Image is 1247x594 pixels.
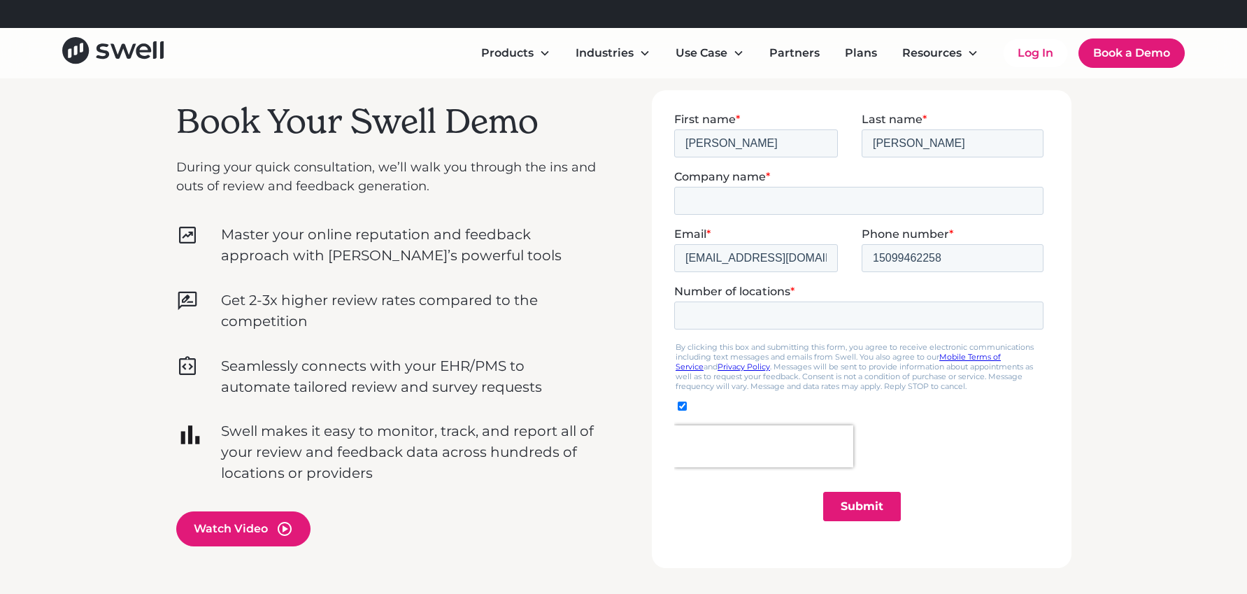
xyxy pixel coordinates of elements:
[176,158,596,196] p: During your quick consultation, we’ll walk you through the ins and outs of review and feedback ge...
[221,355,596,397] p: Seamlessly connects with your EHR/PMS to automate tailored review and survey requests
[758,39,831,67] a: Partners
[664,39,755,67] div: Use Case
[674,113,1049,546] iframe: Form 0
[176,511,596,546] a: open lightbox
[470,39,562,67] div: Products
[221,224,596,266] p: Master your online reputation and feedback approach with [PERSON_NAME]’s powerful tools
[481,45,534,62] div: Products
[834,39,888,67] a: Plans
[891,39,990,67] div: Resources
[676,45,727,62] div: Use Case
[564,39,662,67] div: Industries
[902,45,962,62] div: Resources
[221,290,596,332] p: Get 2-3x higher review rates compared to the competition
[221,420,596,483] p: Swell makes it easy to monitor, track, and report all of your review and feedback data across hun...
[1004,39,1067,67] a: Log In
[62,37,164,69] a: home
[194,521,268,537] div: Watch Video
[176,101,596,142] h2: Book Your Swell Demo
[576,45,634,62] div: Industries
[1078,38,1185,68] a: Book a Demo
